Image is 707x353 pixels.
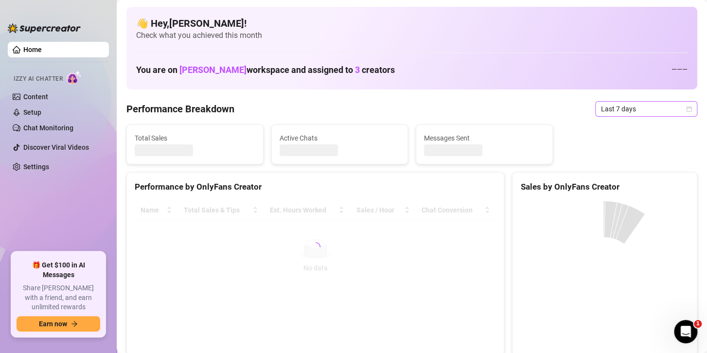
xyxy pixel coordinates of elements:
[135,133,255,143] span: Total Sales
[136,65,395,75] h1: You are on workspace and assigned to creators
[355,65,360,75] span: 3
[17,316,100,332] button: Earn nowarrow-right
[23,143,89,151] a: Discover Viral Videos
[672,64,688,74] div: — — —
[23,93,48,101] a: Content
[424,133,545,143] span: Messages Sent
[310,242,321,252] span: loading
[17,261,100,280] span: 🎁 Get $100 in AI Messages
[39,320,67,328] span: Earn now
[179,65,247,75] span: [PERSON_NAME]
[17,283,100,312] span: Share [PERSON_NAME] with a friend, and earn unlimited rewards
[601,102,691,116] span: Last 7 days
[686,106,692,112] span: calendar
[136,30,688,41] span: Check what you achieved this month
[67,71,82,85] img: AI Chatter
[694,320,702,328] span: 1
[8,23,81,33] img: logo-BBDzfeDw.svg
[280,133,400,143] span: Active Chats
[71,320,78,327] span: arrow-right
[520,180,689,194] div: Sales by OnlyFans Creator
[136,17,688,30] h4: 👋 Hey, [PERSON_NAME] !
[23,124,73,132] a: Chat Monitoring
[14,74,63,84] span: Izzy AI Chatter
[674,320,697,343] iframe: Intercom live chat
[23,108,41,116] a: Setup
[23,46,42,53] a: Home
[126,102,234,116] h4: Performance Breakdown
[135,180,496,194] div: Performance by OnlyFans Creator
[23,163,49,171] a: Settings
